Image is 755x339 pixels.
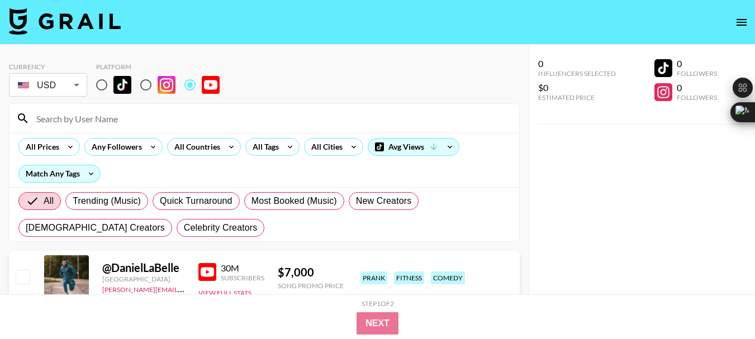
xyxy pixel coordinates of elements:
img: YouTube [198,263,216,281]
iframe: Drift Widget Chat Controller [699,283,742,326]
img: TikTok [113,76,131,94]
div: [GEOGRAPHIC_DATA] [102,275,185,283]
span: [DEMOGRAPHIC_DATA] Creators [26,221,165,235]
div: 0 [538,58,616,69]
div: All Cities [305,139,345,155]
span: Trending (Music) [73,194,141,208]
a: [PERSON_NAME][EMAIL_ADDRESS][DOMAIN_NAME] [102,283,268,294]
div: prank [360,271,387,284]
span: Quick Turnaround [160,194,232,208]
div: 0 [677,82,717,93]
button: View Full Stats [198,289,251,297]
div: Followers [677,93,717,102]
div: All Prices [19,139,61,155]
span: Most Booked (Music) [251,194,337,208]
div: All Tags [246,139,281,155]
div: $ 7,000 [278,265,344,279]
div: Estimated Price [538,93,616,102]
img: Instagram [158,76,175,94]
button: open drawer [730,11,753,34]
div: All Countries [168,139,222,155]
div: $0 [538,82,616,93]
div: Currency [9,63,87,71]
span: New Creators [356,194,412,208]
div: Any Followers [85,139,144,155]
div: Influencers Selected [538,69,616,78]
div: Song Promo Price [278,281,344,290]
img: YouTube [202,76,220,94]
div: Match Any Tags [19,165,100,182]
div: 30M [221,262,264,274]
div: Followers [677,69,717,78]
button: Next [357,312,398,335]
div: Avg Views [368,139,459,155]
div: 0 [677,58,717,69]
div: Step 1 of 2 [362,299,394,308]
div: @ DanielLaBelle [102,261,185,275]
img: Grail Talent [9,8,121,35]
div: Subscribers [221,274,264,282]
span: All [44,194,54,208]
input: Search by User Name [30,109,512,127]
div: USD [11,75,85,95]
span: Celebrity Creators [184,221,258,235]
div: Platform [96,63,229,71]
div: comedy [431,271,465,284]
div: fitness [394,271,424,284]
